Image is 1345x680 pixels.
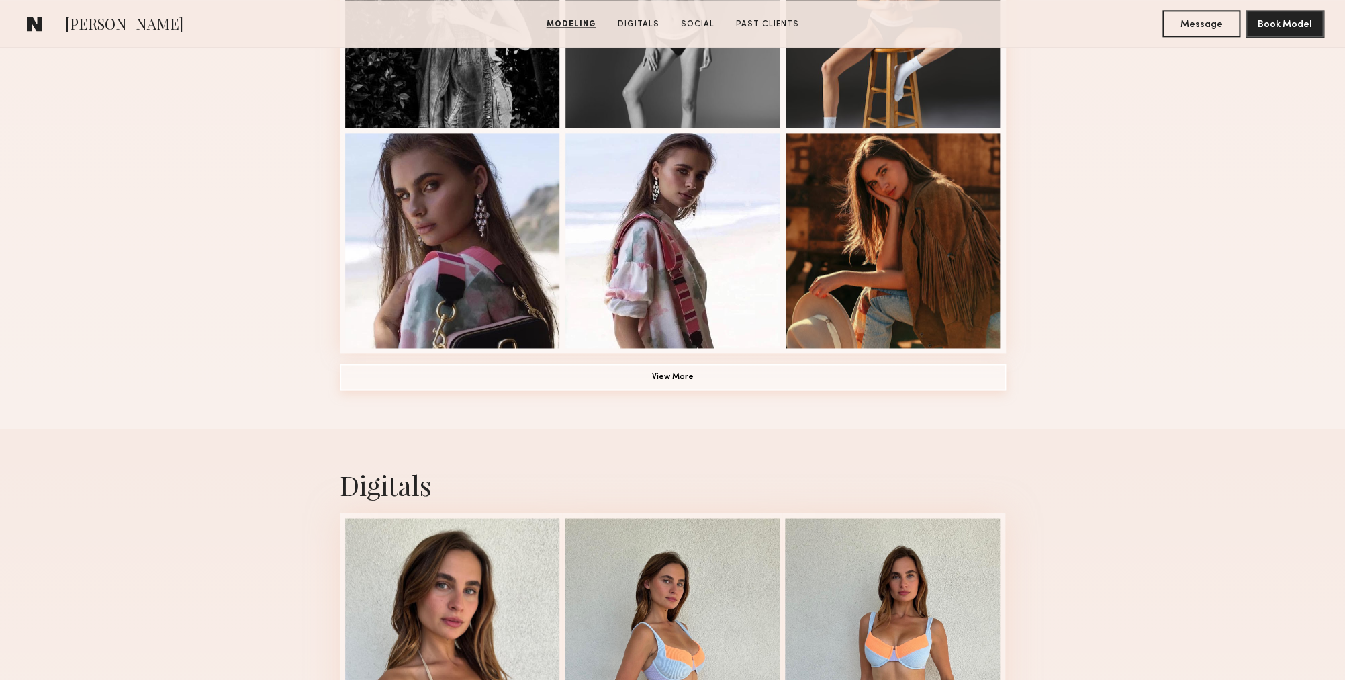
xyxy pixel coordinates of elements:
a: Past Clients [731,18,804,30]
button: Book Model [1246,10,1324,37]
button: Message [1162,10,1240,37]
button: View More [340,364,1006,390]
div: Digitals [340,466,1006,502]
a: Social [676,18,720,30]
a: Modeling [541,18,602,30]
a: Book Model [1246,17,1324,29]
span: [PERSON_NAME] [65,13,183,37]
a: Digitals [612,18,665,30]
